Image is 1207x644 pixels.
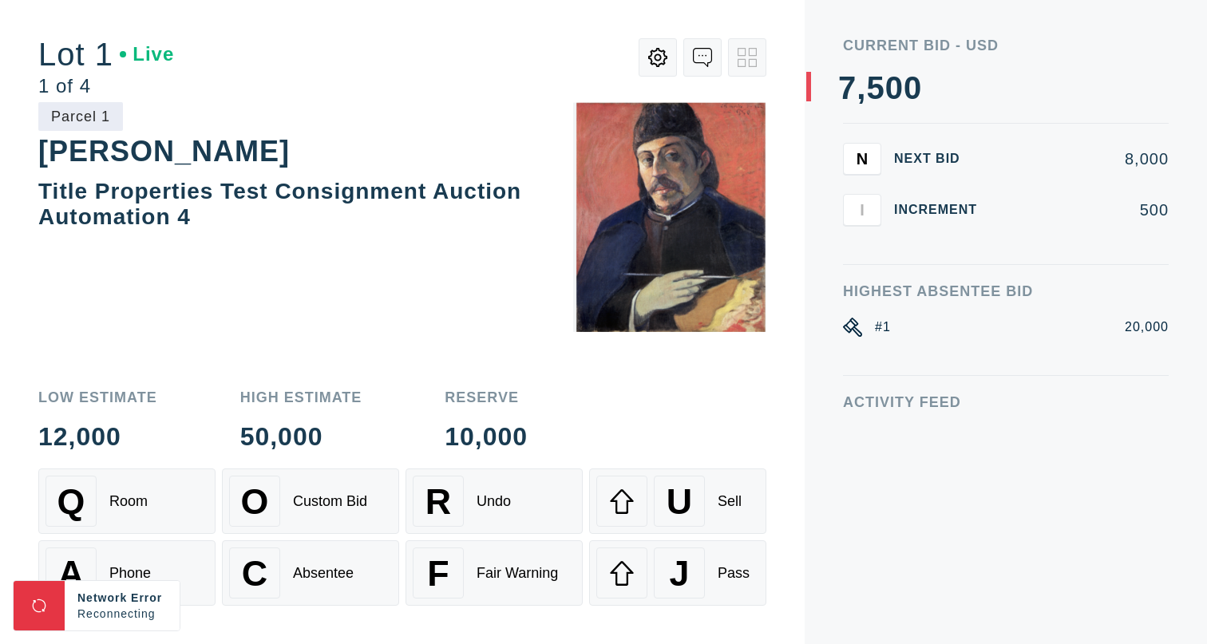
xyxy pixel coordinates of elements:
[894,203,990,216] div: Increment
[38,424,157,449] div: 12,000
[222,468,399,534] button: OCustom Bid
[843,143,881,175] button: N
[38,179,521,229] div: Title Properties Test Consignment Auction Automation 4
[1003,202,1169,218] div: 500
[241,481,269,522] span: O
[445,424,528,449] div: 10,000
[38,540,216,606] button: APhone
[477,493,511,510] div: Undo
[843,194,881,226] button: I
[667,481,692,522] span: U
[718,565,750,582] div: Pass
[857,149,868,168] span: N
[718,493,742,510] div: Sell
[38,77,174,96] div: 1 of 4
[857,72,866,391] div: ,
[240,390,362,405] div: High Estimate
[38,135,290,168] div: [PERSON_NAME]
[866,72,884,104] div: 5
[38,390,157,405] div: Low Estimate
[843,395,1169,409] div: Activity Feed
[445,390,528,405] div: Reserve
[589,540,766,606] button: JPass
[120,45,174,64] div: Live
[843,284,1169,298] div: Highest Absentee Bid
[38,38,174,70] div: Lot 1
[58,553,84,594] span: A
[885,72,904,104] div: 0
[406,540,583,606] button: FFair Warning
[1125,318,1169,337] div: 20,000
[109,565,151,582] div: Phone
[38,468,216,534] button: QRoom
[222,540,399,606] button: CAbsentee
[242,553,267,594] span: C
[875,318,891,337] div: #1
[904,72,922,104] div: 0
[240,424,362,449] div: 50,000
[57,481,85,522] span: Q
[293,493,367,510] div: Custom Bid
[77,606,167,622] div: Reconnecting
[860,200,865,219] span: I
[77,590,167,606] div: Network Error
[838,72,857,104] div: 7
[843,38,1169,53] div: Current Bid - USD
[425,481,451,522] span: R
[38,102,123,131] div: Parcel 1
[109,493,148,510] div: Room
[589,468,766,534] button: USell
[293,565,354,582] div: Absentee
[1003,151,1169,167] div: 8,000
[427,553,449,594] span: F
[406,468,583,534] button: RUndo
[669,553,689,594] span: J
[477,565,558,582] div: Fair Warning
[894,152,990,165] div: Next Bid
